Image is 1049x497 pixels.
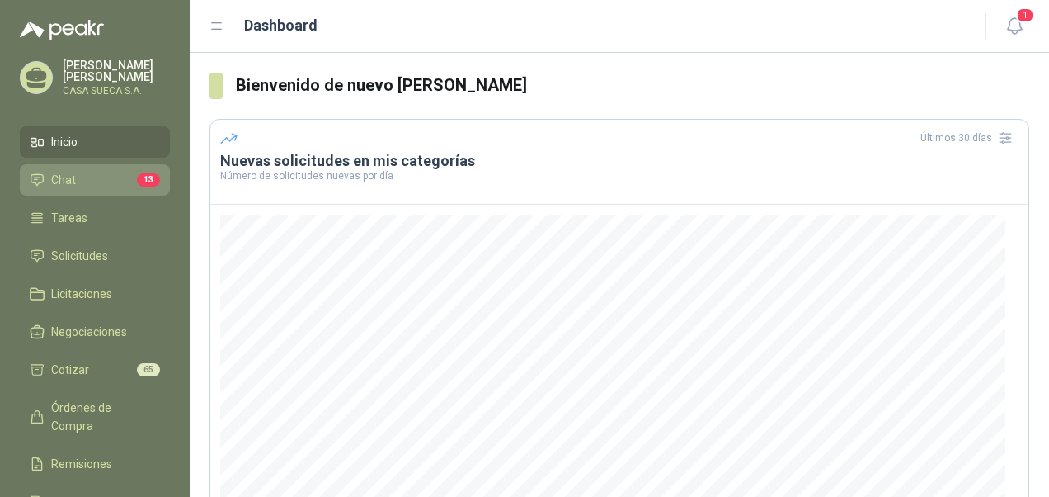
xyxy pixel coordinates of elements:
[920,125,1018,151] div: Últimos 30 días
[20,126,170,158] a: Inicio
[51,247,108,265] span: Solicitudes
[244,14,318,37] h1: Dashboard
[236,73,1030,98] h3: Bienvenido de nuevo [PERSON_NAME]
[51,133,78,151] span: Inicio
[51,361,89,379] span: Cotizar
[51,209,87,227] span: Tareas
[137,173,160,187] span: 13
[20,278,170,310] a: Licitaciones
[20,448,170,480] a: Remisiones
[220,151,1018,171] h3: Nuevas solicitudes en mis categorías
[20,240,170,272] a: Solicitudes
[20,392,170,442] a: Órdenes de Compra
[20,316,170,348] a: Negociaciones
[51,285,112,303] span: Licitaciones
[1000,12,1029,41] button: 1
[20,20,104,40] img: Logo peakr
[51,455,112,473] span: Remisiones
[20,354,170,386] a: Cotizar65
[63,86,170,96] p: CASA SUECA S.A.
[20,164,170,196] a: Chat13
[51,399,154,435] span: Órdenes de Compra
[51,171,76,189] span: Chat
[51,323,127,341] span: Negociaciones
[1016,7,1034,23] span: 1
[20,202,170,234] a: Tareas
[220,171,1018,181] p: Número de solicitudes nuevas por día
[63,59,170,83] p: [PERSON_NAME] [PERSON_NAME]
[137,363,160,376] span: 65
